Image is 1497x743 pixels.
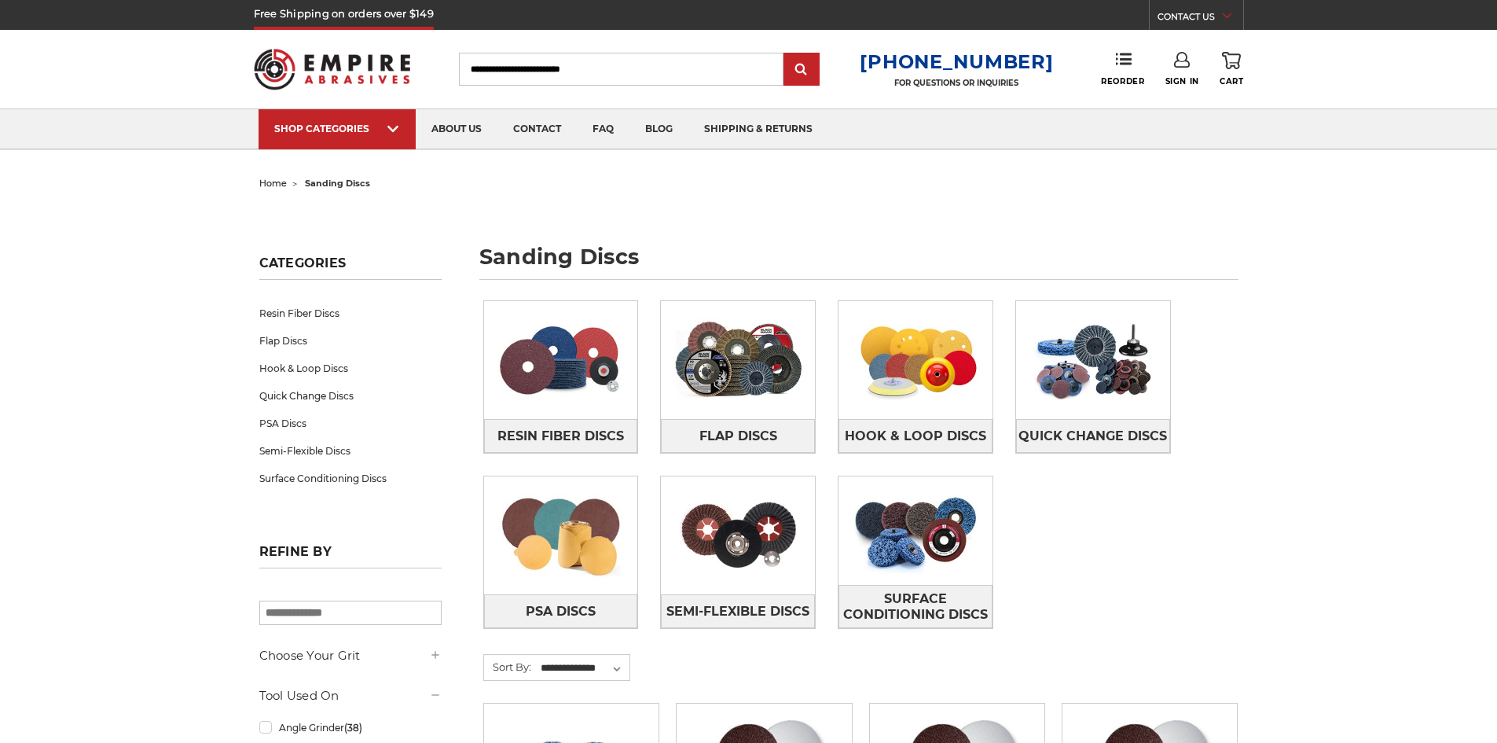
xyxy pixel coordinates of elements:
[497,109,577,149] a: contact
[838,306,992,414] img: Hook & Loop Discs
[259,256,442,280] h5: Categories
[1220,52,1243,86] a: Cart
[1016,306,1170,414] img: Quick Change Discs
[479,246,1238,280] h1: sanding discs
[484,419,638,453] a: Resin Fiber Discs
[259,686,442,705] h5: Tool Used On
[661,419,815,453] a: Flap Discs
[577,109,629,149] a: faq
[1101,52,1144,86] a: Reorder
[661,481,815,590] img: Semi-Flexible Discs
[484,655,531,679] label: Sort By:
[344,722,362,734] span: (38)
[259,714,442,741] a: Angle Grinder
[484,481,638,590] img: PSA Discs
[259,646,442,665] h5: Choose Your Grit
[259,544,442,568] h5: Refine by
[786,54,817,86] input: Submit
[259,327,442,355] a: Flap Discs
[497,423,624,450] span: Resin Fiber Discs
[839,586,992,628] span: Surface Conditioning Discs
[259,410,442,437] a: PSA Discs
[1018,423,1167,450] span: Quick Change Discs
[838,585,992,628] a: Surface Conditioning Discs
[484,594,638,628] a: PSA Discs
[838,476,992,585] img: Surface Conditioning Discs
[1165,76,1199,86] span: Sign In
[526,598,596,625] span: PSA Discs
[699,423,777,450] span: Flap Discs
[845,423,986,450] span: Hook & Loop Discs
[259,300,442,327] a: Resin Fiber Discs
[259,465,442,492] a: Surface Conditioning Discs
[860,50,1053,73] a: [PHONE_NUMBER]
[688,109,828,149] a: shipping & returns
[274,123,400,134] div: SHOP CATEGORIES
[661,594,815,628] a: Semi-Flexible Discs
[259,437,442,465] a: Semi-Flexible Discs
[538,657,629,680] select: Sort By:
[860,78,1053,88] p: FOR QUESTIONS OR INQUIRIES
[484,306,638,414] img: Resin Fiber Discs
[666,598,809,625] span: Semi-Flexible Discs
[1158,8,1243,30] a: CONTACT US
[259,355,442,382] a: Hook & Loop Discs
[259,382,442,410] a: Quick Change Discs
[629,109,688,149] a: blog
[305,178,370,189] span: sanding discs
[416,109,497,149] a: about us
[1220,76,1243,86] span: Cart
[661,306,815,414] img: Flap Discs
[259,178,287,189] a: home
[254,39,411,100] img: Empire Abrasives
[1101,76,1144,86] span: Reorder
[1016,419,1170,453] a: Quick Change Discs
[838,419,992,453] a: Hook & Loop Discs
